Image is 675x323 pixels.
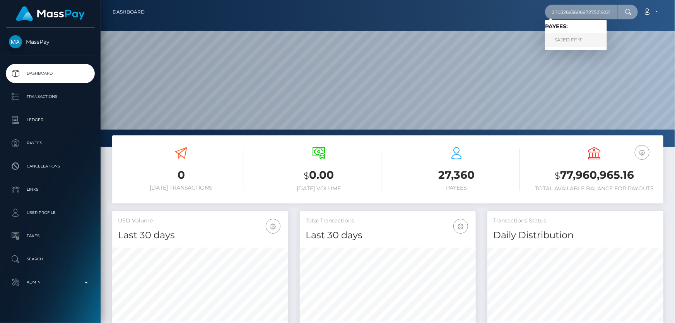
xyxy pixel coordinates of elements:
p: Links [9,184,92,195]
h4: Daily Distribution [493,229,658,242]
a: Payees [6,133,95,153]
p: Cancellations [9,161,92,172]
h3: 27,360 [394,167,520,183]
small: $ [304,170,309,181]
a: Ledger [6,110,95,130]
a: Taxes [6,226,95,246]
h4: Last 30 days [306,229,470,242]
small: $ [555,170,560,181]
a: Search [6,250,95,269]
img: MassPay Logo [16,6,85,21]
p: Taxes [9,230,92,242]
p: User Profile [9,207,92,219]
h6: [DATE] Transactions [118,185,244,191]
img: MassPay [9,35,22,48]
p: Transactions [9,91,92,103]
span: MassPay [6,38,95,45]
a: Admin [6,273,95,292]
p: Search [9,253,92,265]
h3: 0.00 [256,167,382,183]
p: Dashboard [9,68,92,79]
p: Ledger [9,114,92,126]
h6: Total Available Balance for Payouts [531,185,658,192]
a: Transactions [6,87,95,106]
h6: Payees: [545,23,607,30]
h3: 0 [118,167,244,183]
h4: Last 30 days [118,229,282,242]
input: Search... [545,5,618,19]
a: Dashboard [6,64,95,83]
h5: Total Transactions [306,217,470,225]
p: Admin [9,277,92,288]
h5: USD Volume [118,217,282,225]
a: Dashboard [113,4,145,20]
a: Links [6,180,95,199]
h3: 77,960,965.16 [531,167,658,183]
h6: Payees [394,185,520,191]
p: Payees [9,137,92,149]
a: SAJED FF 91 [545,33,607,47]
h6: [DATE] Volume [256,185,382,192]
h5: Transactions Status [493,217,658,225]
a: Cancellations [6,157,95,176]
a: User Profile [6,203,95,222]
